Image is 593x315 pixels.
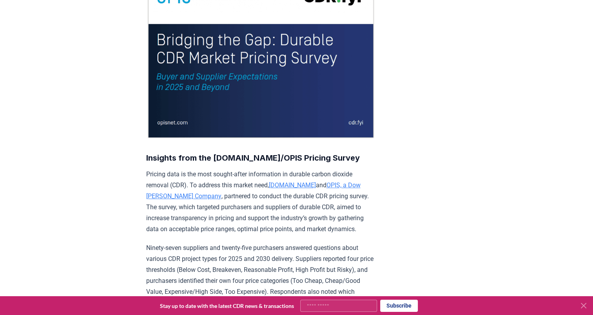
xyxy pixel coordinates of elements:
a: [DOMAIN_NAME] [269,181,316,189]
a: OPIS, a Dow [PERSON_NAME] Company [146,181,361,200]
strong: Insights from the [DOMAIN_NAME]/OPIS Pricing Survey [146,153,360,163]
p: Pricing data is the most sought-after information in durable carbon dioxide removal (CDR). To add... [146,169,375,235]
